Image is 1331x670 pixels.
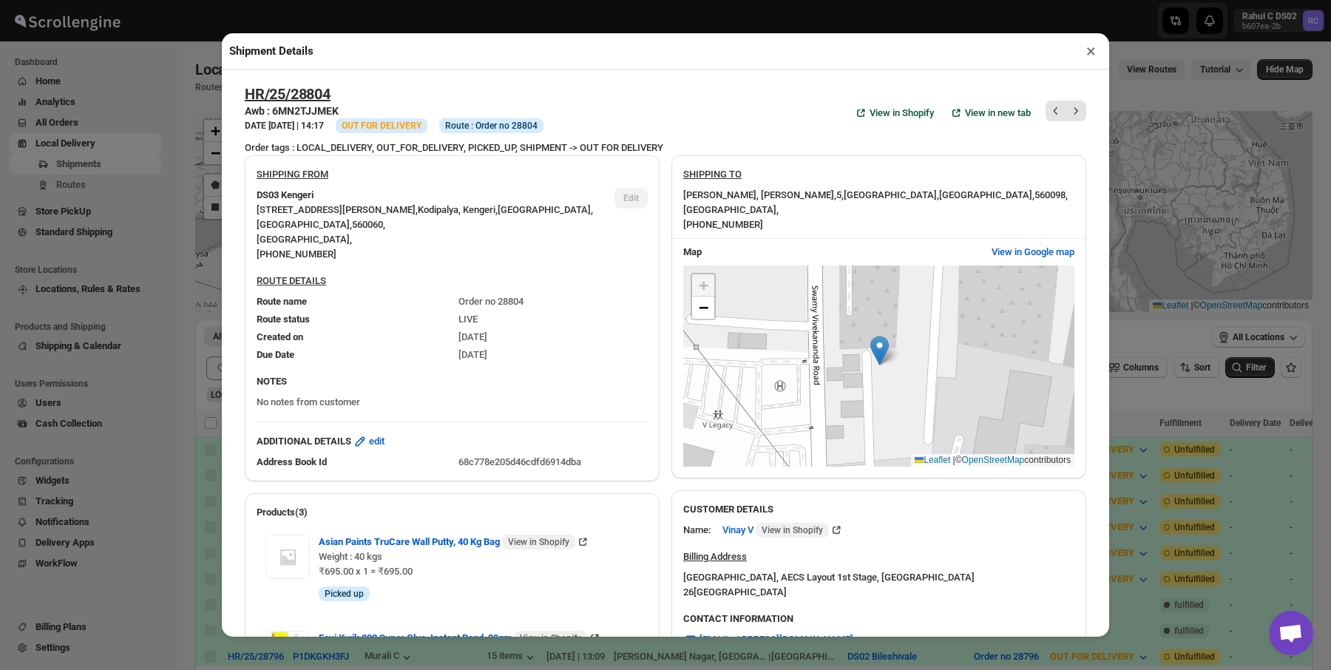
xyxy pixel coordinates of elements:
[325,588,364,600] span: Picked up
[699,276,708,294] span: +
[939,189,1034,200] span: [GEOGRAPHIC_DATA] ,
[445,120,538,132] span: Route : Order no 28804
[722,523,829,538] span: Vinay V
[257,169,328,180] u: SHIPPING FROM
[683,204,779,215] span: [GEOGRAPHIC_DATA] ,
[352,219,385,230] span: 560060 ,
[683,551,747,562] u: Billing Address
[257,456,327,467] span: Address Book Id
[257,234,352,245] span: [GEOGRAPHIC_DATA] ,
[245,141,1086,155] div: Order tags : LOCAL_DELIVERY, OUT_FOR_DELIVERY, PICKED_UP, SHIPMENT -> OUT FOR DELIVERY
[257,275,326,286] u: ROUTE DETAILS
[268,121,324,131] b: [DATE] | 14:17
[257,248,336,260] span: [PHONE_NUMBER]
[915,455,950,465] a: Leaflet
[1269,611,1313,655] div: Open chat
[992,245,1074,260] span: View in Google map
[683,570,975,600] div: [GEOGRAPHIC_DATA], AECS Layout 1st Stage, [GEOGRAPHIC_DATA] 26 [GEOGRAPHIC_DATA]
[699,298,708,317] span: −
[458,331,487,342] span: [DATE]
[692,297,714,319] a: Zoom out
[257,505,648,520] h2: Products(3)
[229,44,314,58] h2: Shipment Details
[844,189,939,200] span: [GEOGRAPHIC_DATA] ,
[257,204,418,215] span: [STREET_ADDRESS][PERSON_NAME] ,
[319,632,602,643] a: Fevi Kwik 203 Super Glue, Instant Bond, 20gm View in Shopify
[257,314,310,325] span: Route status
[257,331,303,342] span: Created on
[257,376,287,387] b: NOTES
[245,104,543,118] h3: Awb : 6MN2TJJMEK
[257,349,294,360] span: Due Date
[762,524,823,536] span: View in Shopify
[369,434,385,449] span: edit
[508,536,569,548] span: View in Shopify
[683,219,763,230] span: [PHONE_NUMBER]
[870,336,889,365] img: Marker
[983,240,1083,264] button: View in Google map
[245,120,324,132] h3: DATE
[257,219,352,230] span: [GEOGRAPHIC_DATA] ,
[245,85,331,103] button: HR/25/28804
[319,551,382,562] span: Weight : 40 kgs
[1046,101,1066,121] button: Previous
[683,246,702,257] b: Map
[458,296,524,307] span: Order no 28804
[1066,101,1086,121] button: Next
[319,535,575,549] span: Asian Paints TruCare Wall Putty, 40 Kg Bag
[319,536,590,547] a: Asian Paints TruCare Wall Putty, 40 Kg Bag View in Shopify
[953,455,955,465] span: |
[498,204,593,215] span: [GEOGRAPHIC_DATA] ,
[683,189,836,200] span: [PERSON_NAME], [PERSON_NAME] ,
[683,502,1074,517] h3: CUSTOMER DETAILS
[683,612,1074,626] h3: CONTACT INFORMATION
[458,314,478,325] span: LIVE
[870,106,934,121] span: View in Shopify
[700,632,853,647] span: [EMAIL_ADDRESS][DOMAIN_NAME]
[940,96,1040,129] button: View in new tab
[1080,41,1102,61] button: ×
[319,631,587,646] span: Fevi Kwik 203 Super Glue, Instant Bond, 20gm
[683,523,711,538] div: Name:
[911,454,1074,467] div: © contributors
[1034,189,1068,200] span: 560098 ,
[965,106,1031,121] span: View in new tab
[458,349,487,360] span: [DATE]
[962,455,1025,465] a: OpenStreetMap
[692,274,714,297] a: Zoom in
[520,632,581,644] span: View in Shopify
[319,566,413,577] span: ₹695.00 x 1 = ₹695.00
[257,188,314,203] b: DS03 Kengeri
[674,628,862,652] a: [EMAIL_ADDRESS][DOMAIN_NAME]
[844,96,943,129] a: View in Shopify
[683,169,742,180] u: SHIPPING TO
[418,204,498,215] span: Kodipalya, Kengeri ,
[344,430,393,453] button: edit
[1046,101,1086,121] nav: Pagination
[722,524,844,535] a: Vinay V View in Shopify
[836,189,844,200] span: 5 ,
[257,296,307,307] span: Route name
[257,396,360,407] span: No notes from customer
[257,434,351,449] b: ADDITIONAL DETAILS
[342,121,421,131] span: OUT FOR DELIVERY
[458,456,581,467] span: 68c778e205d46cdfd6914dba
[265,535,310,579] img: Item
